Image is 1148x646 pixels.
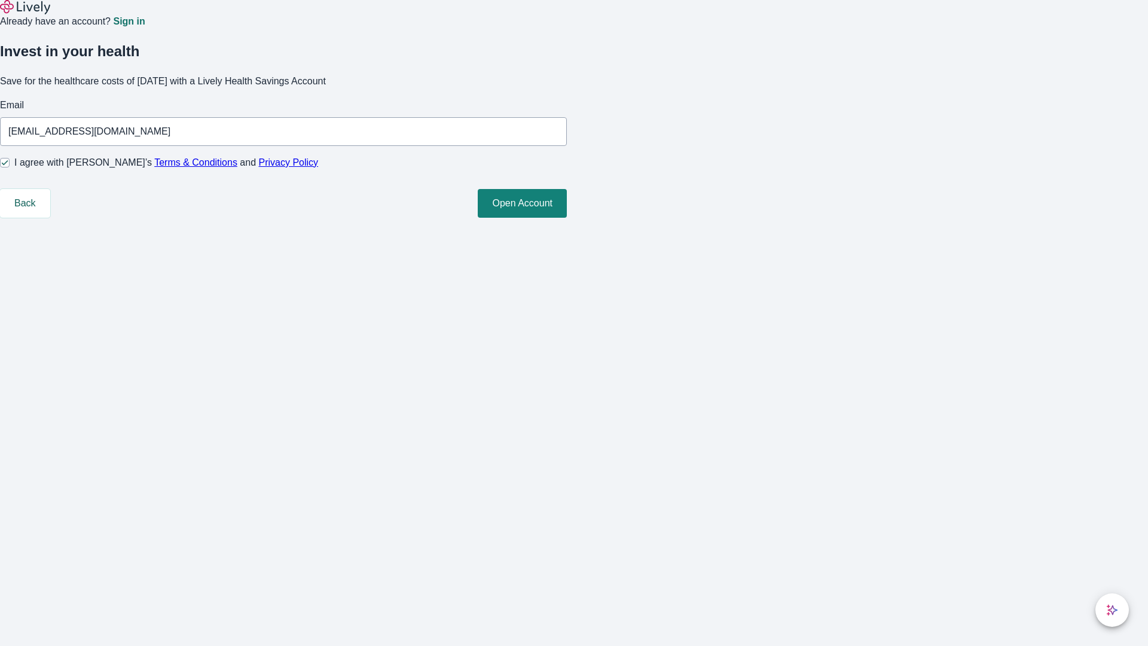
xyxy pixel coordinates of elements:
button: Open Account [478,189,567,218]
a: Privacy Policy [259,157,319,167]
button: chat [1095,593,1129,627]
svg: Lively AI Assistant [1106,604,1118,616]
span: I agree with [PERSON_NAME]’s and [14,156,318,170]
a: Terms & Conditions [154,157,237,167]
a: Sign in [113,17,145,26]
